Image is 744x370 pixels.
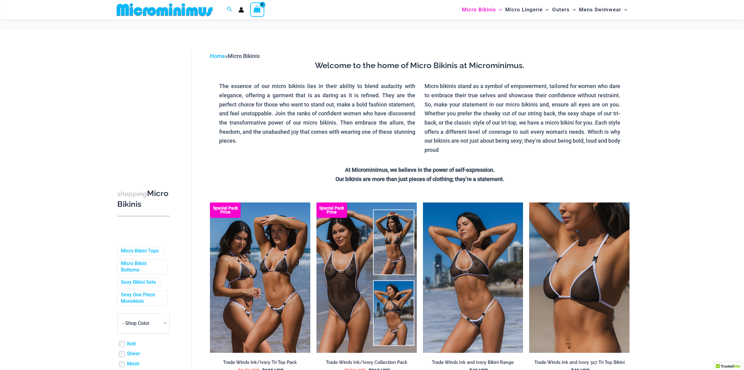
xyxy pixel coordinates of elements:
a: Tradewinds Ink and Ivory 317 Tri Top 01Tradewinds Ink and Ivory 317 Tri Top 453 Micro 06Tradewind... [529,202,630,353]
h2: Trade Winds Ink and Ivory 317 Tri Top Bikini [529,360,630,365]
a: Top Bum Pack Top Bum Pack bTop Bum Pack b [210,202,310,353]
p: Micro bikinis stand as a symbol of empowerment, tailored for women who dare to embrace their true... [424,82,621,155]
a: Mesh [127,361,139,367]
a: Sexy Bikini Sets [121,279,156,286]
span: Micro Lingerie [505,2,543,17]
a: Trade Winds Ink/Ivory Tri Top Pack [210,360,310,368]
img: Collection Pack [316,202,417,353]
span: Menu Toggle [496,2,502,17]
h3: Micro Bikinis [117,188,170,210]
span: shopping [117,190,147,198]
a: Account icon link [238,7,244,13]
h2: Trade Winds Ink/Ivory Collection Pack [316,360,417,365]
span: Mens Swimwear [579,2,621,17]
a: Tradewinds Ink and Ivory 384 Halter 453 Micro 02Tradewinds Ink and Ivory 384 Halter 453 Micro 01T... [423,202,523,353]
span: Menu Toggle [543,2,549,17]
a: OutersMenu ToggleMenu Toggle [551,2,577,17]
img: Tradewinds Ink and Ivory 317 Tri Top 01 [529,202,630,353]
h3: Welcome to the home of Micro Bikinis at Microminimus. [215,60,625,71]
a: Collection Pack Collection Pack b (1)Collection Pack b (1) [316,202,417,353]
img: Top Bum Pack [210,202,310,353]
a: Sheer [127,351,140,357]
b: Special Pack Price [316,206,347,214]
a: Micro Bikini Tops [121,248,159,254]
a: Trade Winds Ink/Ivory Collection Pack [316,360,417,368]
p: The essence of our micro bikinis lies in their ability to blend audacity with elegance, offering ... [219,82,415,145]
b: Special Pack Price [210,206,241,214]
h2: Trade Winds Ink/Ivory Tri Top Pack [210,360,310,365]
span: Menu Toggle [621,2,627,17]
a: Knit [127,341,136,347]
nav: Site Navigation [459,1,630,18]
a: View Shopping Cart, empty [250,2,264,17]
img: Tradewinds Ink and Ivory 384 Halter 453 Micro 02 [423,202,523,353]
h2: Trade Winds Ink and Ivory Bikini Range [423,360,523,365]
span: - Shop Color [117,313,170,333]
a: Micro LingerieMenu ToggleMenu Toggle [504,2,550,17]
span: Outers [552,2,570,17]
span: Menu Toggle [570,2,576,17]
span: » [210,53,260,59]
iframe: TrustedSite Certified [117,47,172,169]
span: Micro Bikinis [462,2,496,17]
a: Trade Winds Ink and Ivory Bikini Range [423,360,523,368]
a: Mens SwimwearMenu ToggleMenu Toggle [577,2,629,17]
a: Trade Winds Ink and Ivory 317 Tri Top Bikini [529,360,630,368]
a: Search icon link [227,6,232,13]
strong: At Microminimus, we believe in the power of self-expression. [345,167,495,173]
a: Micro Bikini Bottoms [121,260,163,273]
span: - Shop Color [118,314,169,333]
span: - Shop Color [122,320,149,326]
strong: Our bikinis are more than just pieces of clothing; they’re a statement. [335,176,504,182]
a: Home [210,53,225,59]
span: Micro Bikinis [228,53,260,59]
a: Sexy One Piece Monokinis [121,292,163,305]
img: MM SHOP LOGO FLAT [114,3,215,17]
a: Micro BikinisMenu ToggleMenu Toggle [460,2,504,17]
